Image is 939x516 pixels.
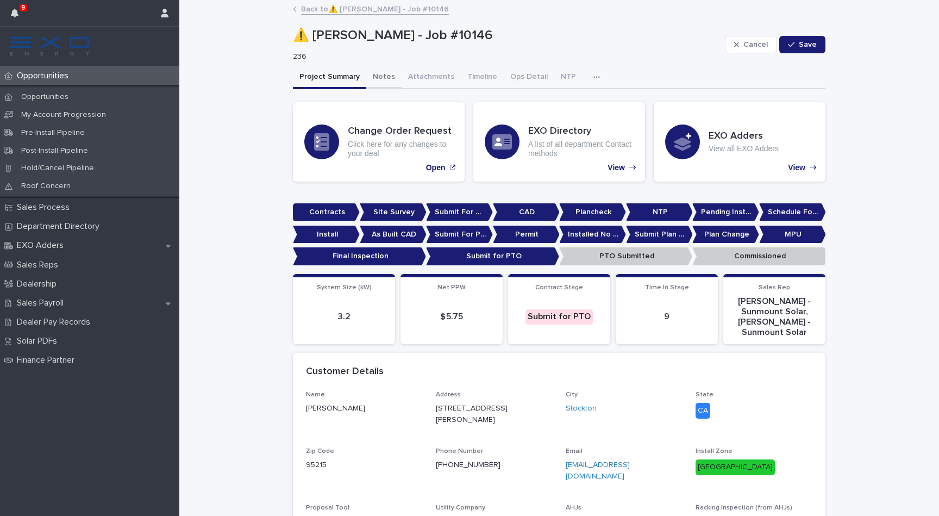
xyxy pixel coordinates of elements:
p: EXO Adders [12,240,72,251]
div: [GEOGRAPHIC_DATA] [696,459,775,475]
a: View [654,102,825,182]
span: Email [566,448,583,455]
p: ⚠️ [PERSON_NAME] - Job #10146 [293,28,721,43]
h2: Customer Details [306,366,384,378]
p: Site Survey [360,203,427,221]
span: Contract Stage [535,284,583,291]
p: View all EXO Adders [709,144,779,153]
p: Sales Payroll [12,298,72,308]
span: Time In Stage [645,284,689,291]
button: Ops Detail [504,66,554,89]
p: 9 [21,4,25,11]
p: Dealer Pay Records [12,317,99,327]
p: Finance Partner [12,355,83,365]
p: Commissioned [692,247,825,265]
p: [PERSON_NAME] [306,403,423,414]
p: Submit Plan Change [626,226,693,244]
p: View [788,163,805,172]
span: City [566,391,578,398]
a: Open [293,102,465,182]
h3: Change Order Request [348,126,453,138]
p: 236 [293,52,716,61]
p: Permit [493,226,560,244]
span: Install Zone [696,448,733,455]
p: Hold/Cancel Pipeline [12,164,103,173]
p: Sales Process [12,202,78,213]
p: A list of all department Contact methods [528,140,634,158]
span: Phone Number [436,448,483,455]
span: State [696,391,713,398]
p: Opportunities [12,71,77,81]
button: Project Summary [293,66,366,89]
span: Proposal Tool [306,505,349,511]
p: Sales Reps [12,260,67,270]
p: Contracts [293,203,360,221]
p: Solar PDFs [12,336,66,346]
span: Racking Inspection (from AHJs) [696,505,792,511]
p: Dealership [12,279,65,289]
p: CAD [493,203,560,221]
span: Net PPW [437,284,466,291]
p: Final Inspection [293,247,426,265]
p: Opportunities [12,92,77,102]
span: Zip Code [306,448,334,455]
p: View [608,163,625,172]
span: Name [306,391,325,398]
button: Timeline [461,66,504,89]
p: Submit For CAD [426,203,493,221]
a: [EMAIL_ADDRESS][DOMAIN_NAME] [566,461,630,480]
p: As Built CAD [360,226,427,244]
p: 95215 [306,459,423,471]
a: [PHONE_NUMBER] [436,461,500,469]
h3: EXO Adders [709,130,779,142]
p: [PERSON_NAME] - Sunmount Solar, [PERSON_NAME] - Sunmount Solar [730,296,819,338]
p: Pre-Install Pipeline [12,128,93,138]
p: PTO Submitted [559,247,692,265]
div: 9 [11,7,25,26]
p: Schedule For Install [759,203,826,221]
button: NTP [554,66,583,89]
button: Save [779,36,825,53]
p: [STREET_ADDRESS][PERSON_NAME] [436,403,527,426]
span: System Size (kW) [317,284,372,291]
p: Submit for PTO [426,247,559,265]
span: Utility Company [436,505,485,511]
p: Click here for any changes to your deal [348,140,453,158]
p: Roof Concern [12,182,79,191]
p: Submit For Permit [426,226,493,244]
p: $ 5.75 [407,312,496,322]
p: Post-Install Pipeline [12,146,97,156]
div: CA [696,403,710,419]
p: Plan Change [692,226,759,244]
p: My Account Progression [12,110,115,120]
span: Address [436,391,461,398]
button: Cancel [725,36,777,53]
a: Back to⚠️ [PERSON_NAME] - Job #10146 [301,2,449,15]
p: Install [293,226,360,244]
button: Notes [366,66,402,89]
div: Submit for PTO [525,309,593,324]
p: 9 [622,312,711,322]
p: Open [426,163,446,172]
p: Installed No Permit [559,226,626,244]
p: NTP [626,203,693,221]
span: Sales Rep [759,284,790,291]
p: 3.2 [299,312,389,322]
p: Plancheck [559,203,626,221]
button: Attachments [402,66,461,89]
span: Cancel [743,41,768,48]
img: FKS5r6ZBThi8E5hshIGi [9,35,91,57]
a: View [473,102,645,182]
h3: EXO Directory [528,126,634,138]
p: Pending Install Task [692,203,759,221]
p: MPU [759,226,826,244]
span: AHJs [566,505,581,511]
a: Stockton [566,403,597,414]
p: Department Directory [12,221,108,232]
span: Save [799,41,817,48]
